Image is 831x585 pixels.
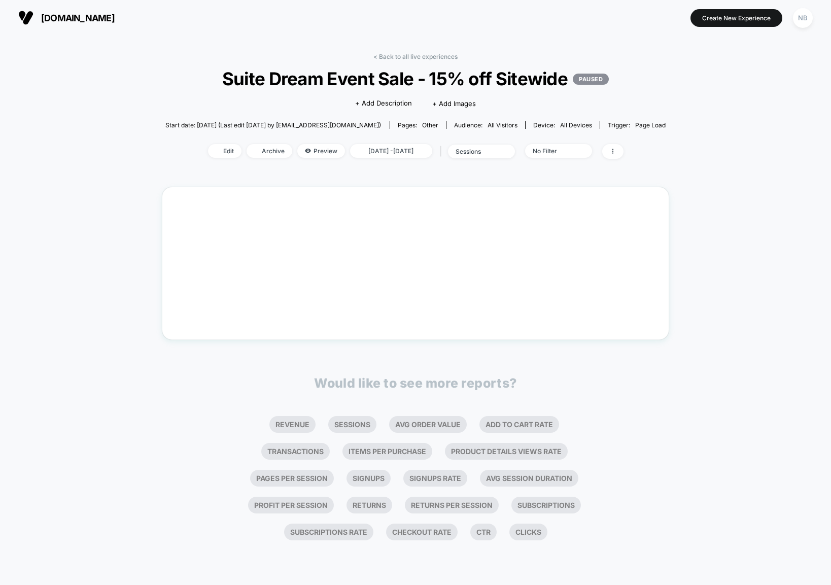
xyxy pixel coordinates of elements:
a: < Back to all live experiences [373,53,458,60]
span: Preview [297,144,345,158]
li: Revenue [269,416,316,433]
li: Ctr [470,524,497,540]
div: No Filter [533,147,573,155]
p: PAUSED [573,74,609,85]
li: Avg Session Duration [480,470,578,487]
div: Trigger: [608,121,666,129]
span: Page Load [635,121,666,129]
li: Signups Rate [403,470,467,487]
div: Audience: [454,121,517,129]
li: Returns [347,497,392,513]
span: all devices [560,121,592,129]
li: Clicks [509,524,547,540]
span: Archive [247,144,292,158]
span: + Add Description [355,98,412,109]
span: All Visitors [488,121,517,129]
li: Add To Cart Rate [479,416,559,433]
span: + Add Images [432,99,476,108]
li: Subscriptions Rate [284,524,373,540]
img: Visually logo [18,10,33,25]
p: Would like to see more reports? [314,375,517,391]
li: Checkout Rate [386,524,458,540]
li: Product Details Views Rate [445,443,568,460]
li: Sessions [328,416,376,433]
button: NB [790,8,816,28]
button: [DOMAIN_NAME] [15,10,118,26]
span: other [422,121,438,129]
li: Avg Order Value [389,416,467,433]
span: | [437,144,448,159]
div: Pages: [398,121,438,129]
li: Subscriptions [511,497,581,513]
div: sessions [456,148,496,155]
button: Create New Experience [690,9,782,27]
span: [DOMAIN_NAME] [41,13,115,23]
span: Device: [525,121,600,129]
li: Signups [347,470,391,487]
div: NB [793,8,813,28]
li: Pages Per Session [250,470,334,487]
li: Profit Per Session [248,497,334,513]
span: Start date: [DATE] (Last edit [DATE] by [EMAIL_ADDRESS][DOMAIN_NAME]) [165,121,381,129]
span: [DATE] - [DATE] [350,144,432,158]
span: Suite Dream Event Sale - 15% off Sitewide [190,68,641,89]
li: Transactions [261,443,330,460]
span: Edit [208,144,241,158]
li: Returns Per Session [405,497,499,513]
li: Items Per Purchase [342,443,432,460]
